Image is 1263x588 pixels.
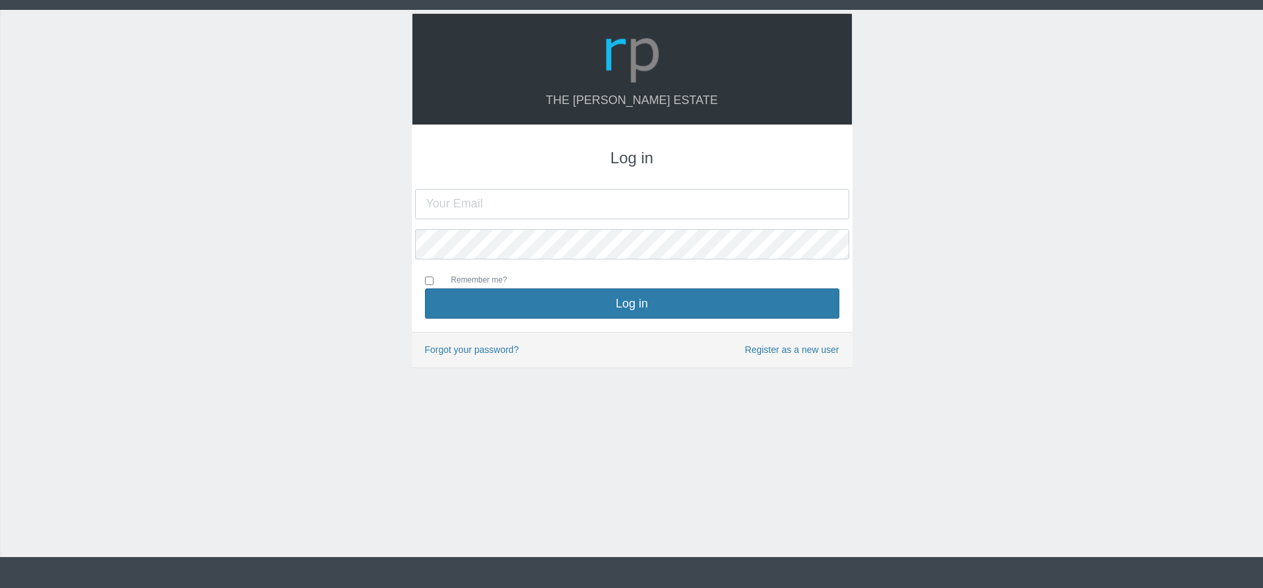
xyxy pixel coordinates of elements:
[415,189,849,219] input: Your Email
[425,344,519,355] a: Forgot your password?
[425,288,839,319] button: Log in
[425,149,839,167] h3: Log in
[438,274,507,288] label: Remember me?
[425,277,433,285] input: Remember me?
[745,342,839,358] a: Register as a new user
[426,94,839,107] h4: The [PERSON_NAME] Estate
[601,24,664,87] img: Logo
